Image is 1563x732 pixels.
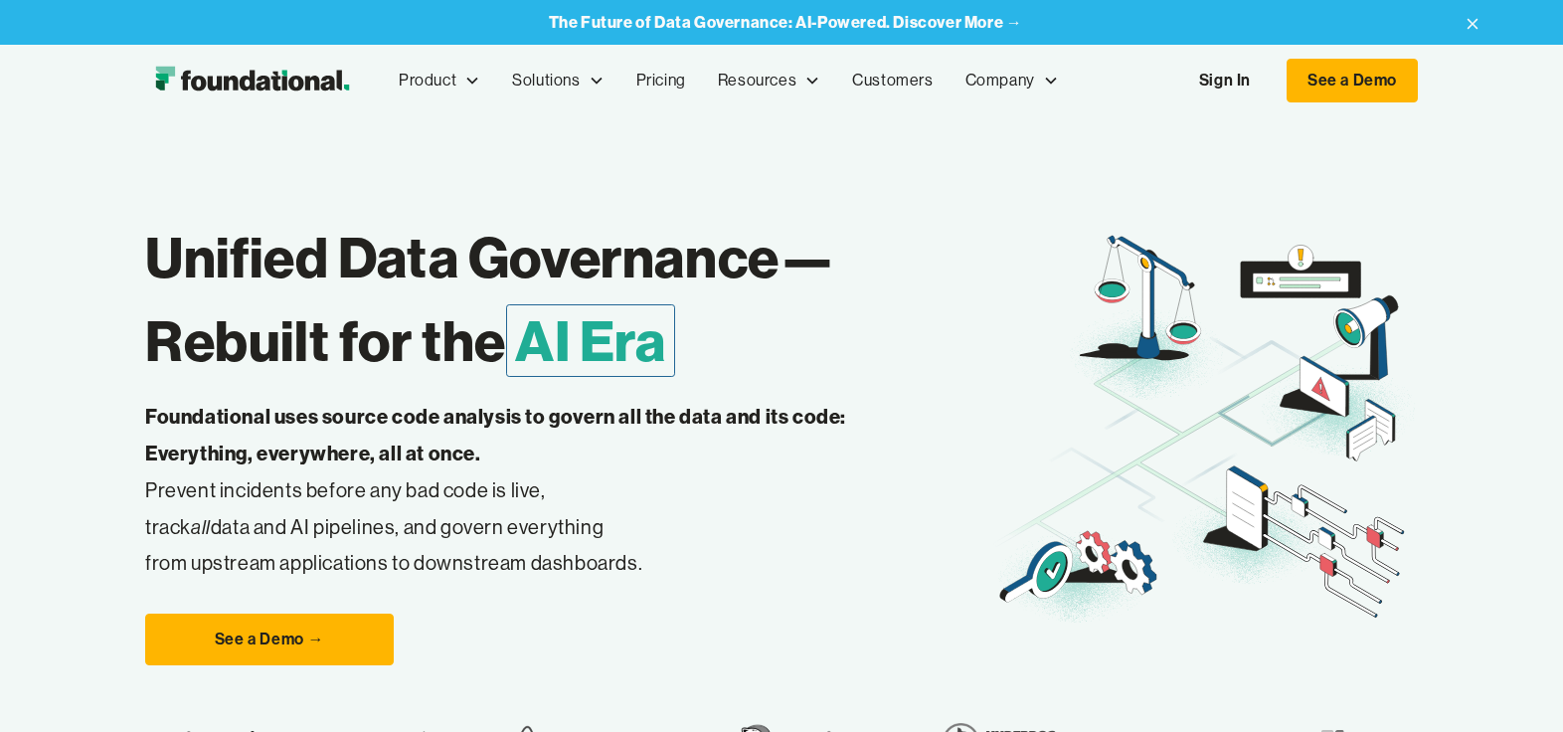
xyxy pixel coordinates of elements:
[399,68,456,93] div: Product
[965,68,1035,93] div: Company
[1287,59,1418,102] a: See a Demo
[950,48,1075,113] div: Company
[506,304,675,377] span: AI Era
[718,68,796,93] div: Resources
[383,48,496,113] div: Product
[145,404,846,465] strong: Foundational uses source code analysis to govern all the data and its code: Everything, everywher...
[1205,501,1563,732] iframe: Chat Widget
[191,514,211,539] em: all
[512,68,580,93] div: Solutions
[549,13,1023,32] a: The Future of Data Governance: AI-Powered. Discover More →
[145,614,394,665] a: See a Demo →
[145,61,359,100] img: Foundational Logo
[620,48,702,113] a: Pricing
[145,399,909,582] p: Prevent incidents before any bad code is live, track data and AI pipelines, and govern everything...
[145,216,993,383] h1: Unified Data Governance— Rebuilt for the
[145,61,359,100] a: home
[836,48,949,113] a: Customers
[702,48,836,113] div: Resources
[496,48,619,113] div: Solutions
[549,12,1023,32] strong: The Future of Data Governance: AI-Powered. Discover More →
[1179,60,1271,101] a: Sign In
